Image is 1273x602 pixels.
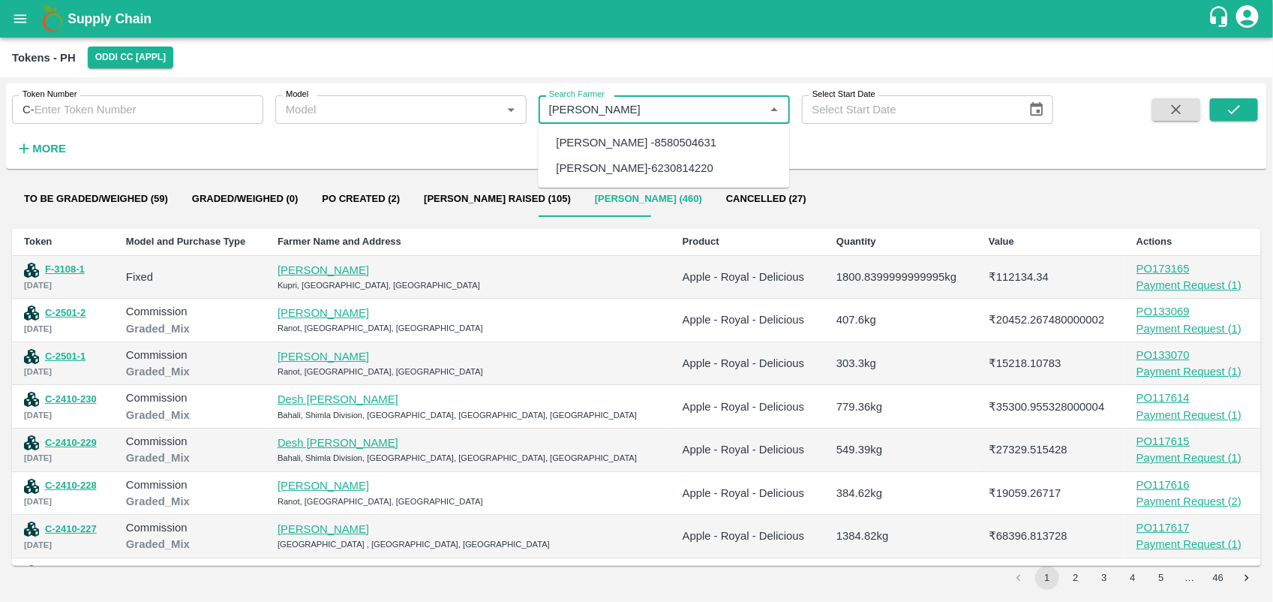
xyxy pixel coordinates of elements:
a: [PERSON_NAME] [278,307,369,319]
div: Apple - Royal - Delicious [683,441,812,458]
button: [PERSON_NAME] Raised (105) [412,181,583,217]
nav: pagination navigation [1004,566,1261,590]
img: tokensIcon [24,392,39,407]
a: Payment Request (1) [1136,321,1249,337]
a: [PERSON_NAME] [278,480,369,492]
b: [DATE] [24,411,52,420]
a: Supply Chain [68,8,1208,29]
div: Commission [126,563,254,579]
b: Graded_Mix [126,409,190,421]
a: [PERSON_NAME] [278,523,369,535]
a: PO133069 [1136,303,1249,320]
a: Payment Request (2) [1136,493,1249,510]
b: Farmer Name and Address [278,236,401,247]
b: [DATE] [24,324,52,333]
div: Ranot, [GEOGRAPHIC_DATA], [GEOGRAPHIC_DATA] [278,321,659,335]
a: PO117614 [1136,390,1249,406]
b: Token [24,236,52,247]
div: Apple - Royal - Delicious [683,355,812,372]
div: PO 117616 [1136,477,1249,493]
label: Token Number [23,89,77,101]
div: Apple - Royal - Delicious [683,312,812,328]
div: Commission [126,347,254,363]
div: Tokens - PH [12,48,76,68]
a: Payment Request (1) [1136,363,1249,380]
a: PO117617 [1136,519,1249,536]
b: Quantity [836,236,876,247]
div: Payment Request ( 1 ) [1136,407,1249,423]
button: More [12,136,70,161]
a: PO117615 [1136,433,1249,450]
b: Graded_Mix [126,366,190,378]
img: tokensIcon [24,522,39,537]
button: Go to page 5 [1149,566,1173,590]
b: Model and Purchase Type [126,236,245,247]
button: Graded/Weighed (0) [180,181,311,217]
div: Ranot, [GEOGRAPHIC_DATA], [GEOGRAPHIC_DATA] [278,365,659,378]
button: C-2410-230 [45,391,97,408]
div: customer-support [1208,5,1234,32]
b: Actions [1136,236,1172,247]
div: PO 117618 [1136,563,1249,579]
img: tokensIcon [24,435,39,450]
label: Select Start Date [812,89,875,101]
div: C- [12,95,263,124]
div: ₹ 27329.515428 [989,441,1112,458]
div: Fixed [126,269,254,285]
a: PO117618 [1136,563,1249,579]
b: [DATE] [24,281,52,290]
img: tokensIcon [24,306,39,321]
div: 1800.8399999999995 kg [836,269,965,285]
div: Payment Request ( 1 ) [1136,277,1249,293]
div: [GEOGRAPHIC_DATA] , [GEOGRAPHIC_DATA], [GEOGRAPHIC_DATA] [278,537,659,551]
b: Graded_Mix [126,452,190,464]
button: Po Created (2) [310,181,412,217]
div: 779.36 kg [836,399,965,415]
div: Commission [126,303,254,320]
button: Go to page 4 [1121,566,1145,590]
a: PO133070 [1136,347,1249,363]
a: [PERSON_NAME] [278,264,369,276]
button: Go to next page [1235,566,1259,590]
div: PO 117615 [1136,433,1249,450]
button: C-2410-227 [45,521,97,538]
div: Commission [126,519,254,536]
div: PO 173165 [1136,260,1249,277]
img: tokensIcon [24,479,39,494]
button: C-2410-226 [45,564,97,581]
div: Commission [126,390,254,406]
strong: More [32,143,66,155]
b: Supply Chain [68,11,152,26]
div: ₹ 20452.267480000002 [989,312,1112,328]
div: Commission [126,433,254,450]
div: PO 133069 [1136,303,1249,320]
button: C-2501-2 [45,305,86,322]
div: Apple - Royal - Delicious [683,528,812,544]
b: Product [683,236,719,247]
button: Open [501,100,521,119]
div: ₹ 15218.10783 [989,355,1112,372]
button: Select DC [88,47,174,68]
button: Cancelled (27) [714,181,818,217]
b: [DATE] [24,453,52,462]
a: Desh [PERSON_NAME] [278,393,398,405]
a: Payment Request (1) [1136,407,1249,423]
b: [DATE] [24,540,52,549]
b: [DATE] [24,367,52,376]
button: Go to page 2 [1064,566,1088,590]
label: Search Farmer [549,89,605,101]
div: Payment Request ( 1 ) [1136,536,1249,552]
div: Payment Request ( 2 ) [1136,493,1249,510]
button: open drawer [3,2,38,36]
b: Graded_Mix [126,323,190,335]
div: PO 117617 [1136,519,1249,536]
button: [PERSON_NAME] (460) [583,181,714,217]
b: [DATE] [24,497,52,506]
div: 303.3 kg [836,355,965,372]
button: C-2410-229 [45,435,97,452]
label: Model [286,89,308,101]
input: Search Farmer [543,100,761,119]
div: 384.62 kg [836,485,965,501]
button: page 1 [1035,566,1059,590]
b: Graded_Mix [126,495,190,507]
